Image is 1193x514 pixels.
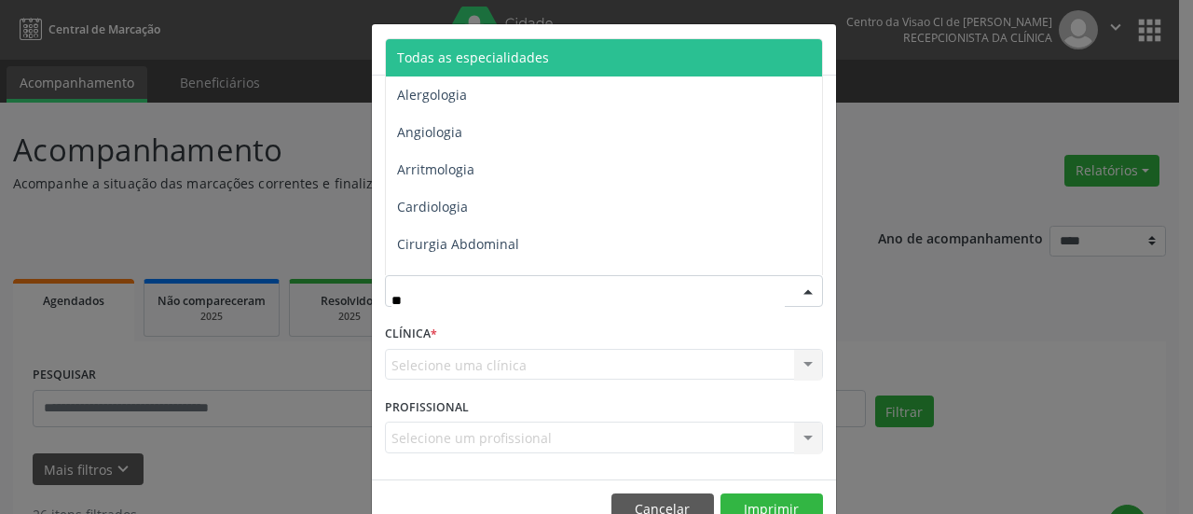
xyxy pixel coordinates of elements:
span: Angiologia [397,123,462,141]
span: Alergologia [397,86,467,104]
h5: Relatório de agendamentos [385,37,598,62]
span: Todas as especialidades [397,49,549,66]
button: Close [799,24,836,70]
span: Cardiologia [397,198,468,215]
span: Arritmologia [397,160,474,178]
span: Cirurgia Abdominal [397,235,519,253]
span: Cirurgia Cabeça e Pescoço [397,272,561,290]
label: PROFISSIONAL [385,393,469,422]
label: CLÍNICA [385,320,437,349]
